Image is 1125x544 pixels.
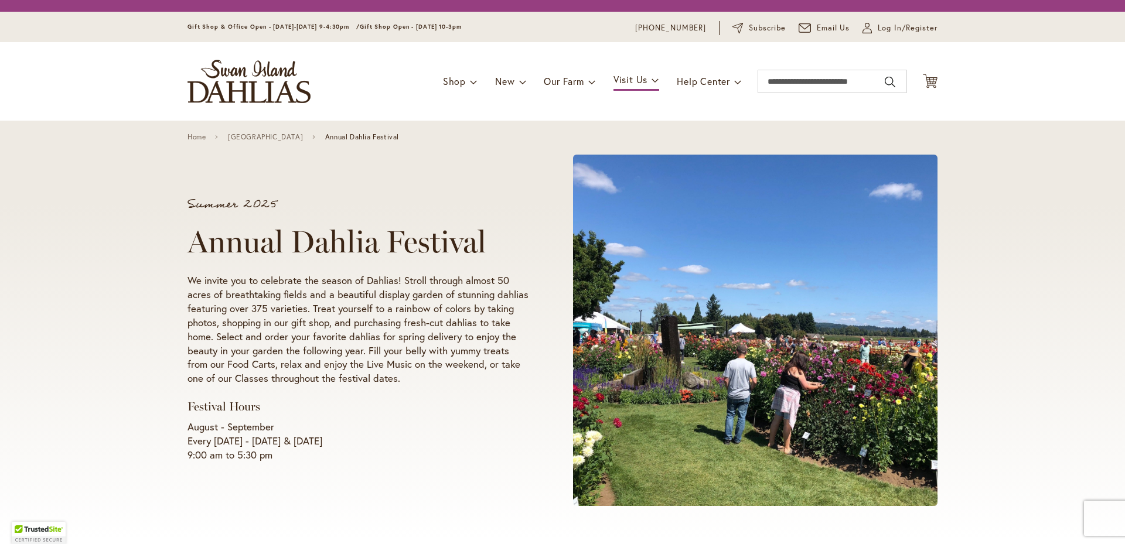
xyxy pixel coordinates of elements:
[360,23,462,30] span: Gift Shop Open - [DATE] 10-3pm
[187,420,529,462] p: August - September Every [DATE] - [DATE] & [DATE] 9:00 am to 5:30 pm
[495,75,514,87] span: New
[228,133,303,141] a: [GEOGRAPHIC_DATA]
[325,133,399,141] span: Annual Dahlia Festival
[862,22,937,34] a: Log In/Register
[677,75,730,87] span: Help Center
[732,22,786,34] a: Subscribe
[749,22,786,34] span: Subscribe
[187,23,360,30] span: Gift Shop & Office Open - [DATE]-[DATE] 9-4:30pm /
[187,273,529,386] p: We invite you to celebrate the season of Dahlias! Stroll through almost 50 acres of breathtaking ...
[635,22,706,34] a: [PHONE_NUMBER]
[799,22,850,34] a: Email Us
[187,60,311,103] a: store logo
[817,22,850,34] span: Email Us
[187,199,529,210] p: Summer 2025
[187,399,529,414] h3: Festival Hours
[613,73,647,85] span: Visit Us
[544,75,584,87] span: Our Farm
[187,133,206,141] a: Home
[443,75,466,87] span: Shop
[878,22,937,34] span: Log In/Register
[187,224,529,259] h1: Annual Dahlia Festival
[885,73,895,91] button: Search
